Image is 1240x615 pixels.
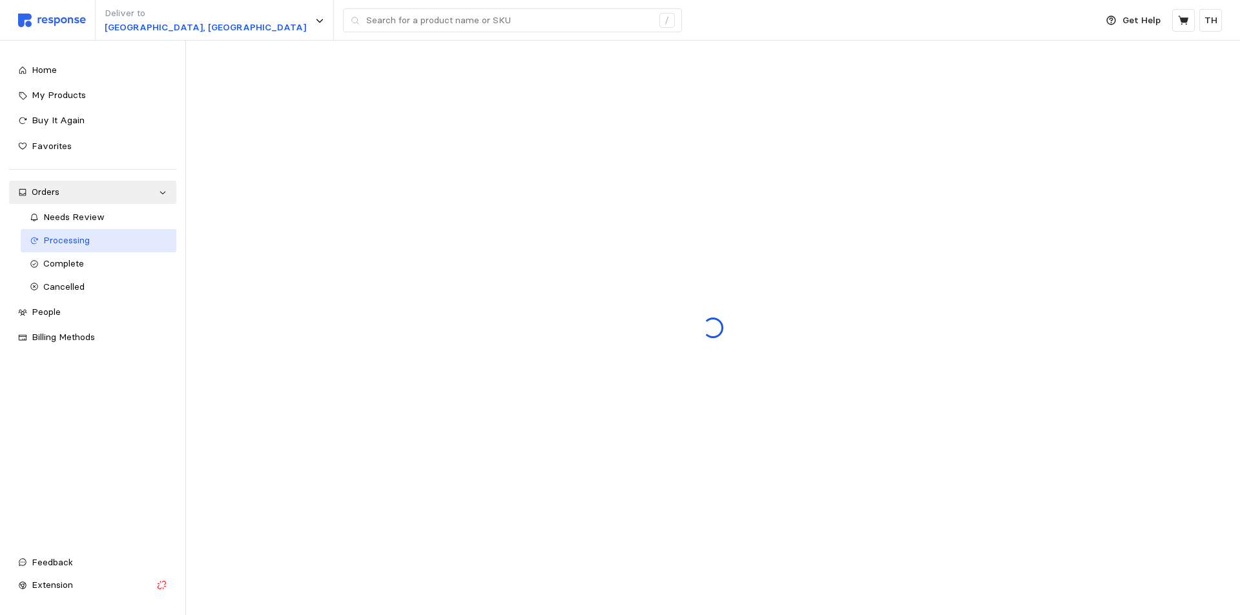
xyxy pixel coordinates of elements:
[21,229,177,252] a: Processing
[32,114,85,126] span: Buy It Again
[9,84,176,107] a: My Products
[1099,8,1168,33] button: Get Help
[9,301,176,324] a: People
[32,306,61,318] span: People
[9,574,176,597] button: Extension
[43,257,84,269] span: Complete
[9,109,176,132] a: Buy It Again
[1204,14,1217,28] p: TH
[32,185,154,199] div: Orders
[21,276,177,299] a: Cancelled
[43,281,85,292] span: Cancelled
[43,234,90,246] span: Processing
[32,331,95,343] span: Billing Methods
[105,21,306,35] p: [GEOGRAPHIC_DATA], [GEOGRAPHIC_DATA]
[18,14,86,27] img: svg%3e
[32,89,86,101] span: My Products
[366,9,652,32] input: Search for a product name or SKU
[32,556,73,568] span: Feedback
[659,13,675,28] div: /
[9,135,176,158] a: Favorites
[105,6,306,21] p: Deliver to
[9,181,176,204] a: Orders
[1199,9,1222,32] button: TH
[43,211,105,223] span: Needs Review
[32,579,73,590] span: Extension
[9,326,176,349] a: Billing Methods
[1122,14,1161,28] p: Get Help
[32,64,57,76] span: Home
[21,252,177,276] a: Complete
[21,206,177,229] a: Needs Review
[9,59,176,82] a: Home
[32,140,72,152] span: Favorites
[9,551,176,574] button: Feedback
